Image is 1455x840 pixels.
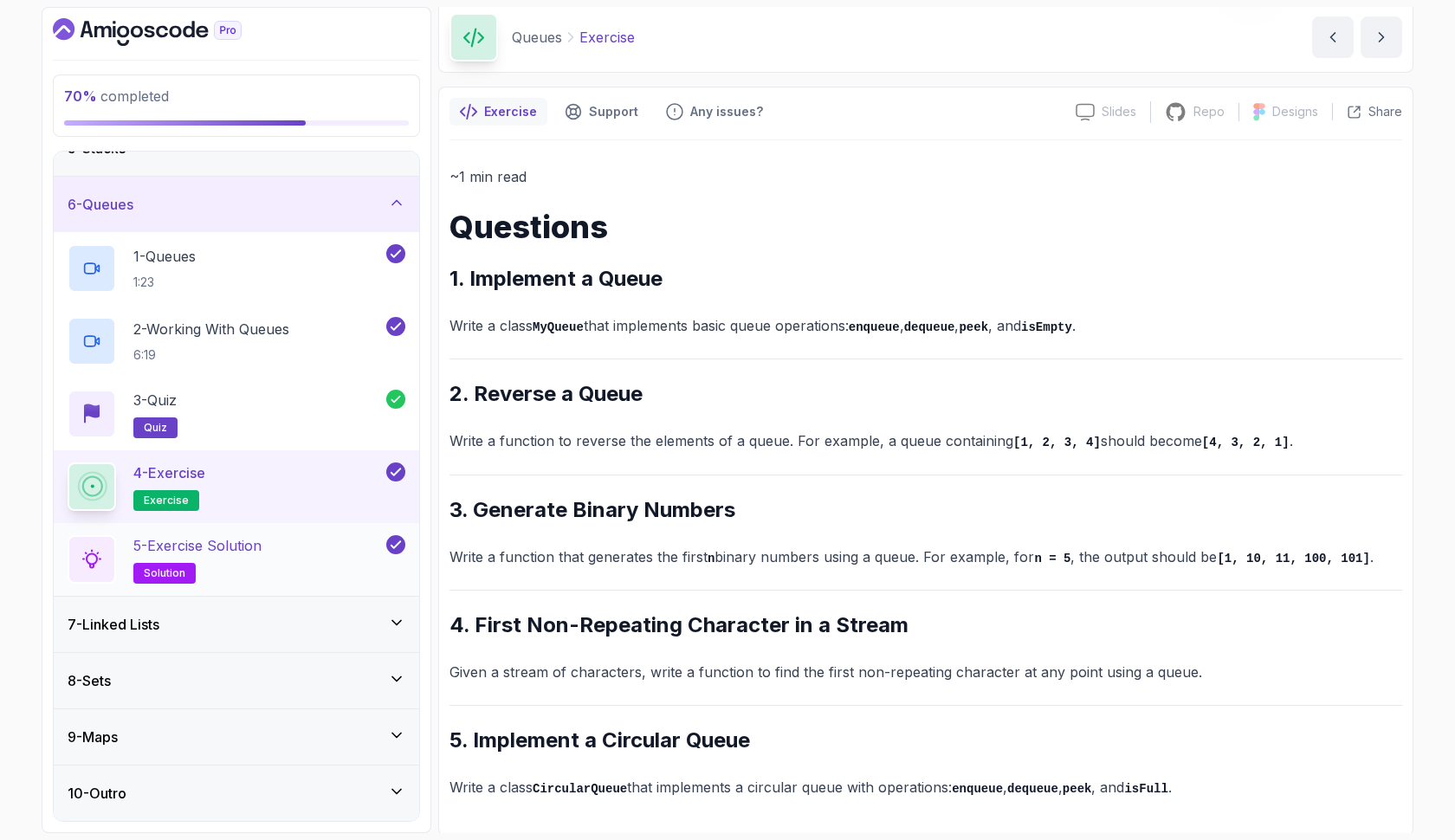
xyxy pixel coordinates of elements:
p: Repo [1193,103,1225,120]
code: [1, 2, 3, 4] [1013,436,1101,449]
p: Any issues? [690,103,763,120]
button: Share [1332,103,1402,120]
h3: 10 - Outro [68,783,126,804]
p: Exercise [579,27,635,48]
code: peek [959,320,988,334]
code: dequeue [904,320,955,334]
code: isFull [1124,782,1167,796]
code: [4, 3, 2, 1] [1202,436,1290,449]
p: Write a class that implements basic queue operations: , , , and . [449,313,1402,339]
span: quiz [144,421,167,435]
p: 1 - Queues [133,246,196,267]
code: enqueue [952,782,1003,796]
code: n = 5 [1034,552,1070,565]
p: 2 - Working With Queues [133,319,289,339]
button: 7-Linked Lists [54,597,419,652]
p: 3 - Quiz [133,390,177,410]
h2: 4. First Non-Repeating Character in a Stream [449,611,1402,639]
button: 8-Sets [54,653,419,708]
p: Designs [1272,103,1318,120]
p: Share [1368,103,1402,120]
p: ~1 min read [449,165,1402,189]
code: isEmpty [1021,320,1072,334]
h2: 5. Implement a Circular Queue [449,727,1402,754]
h1: Questions [449,210,1402,244]
code: [1, 10, 11, 100, 101] [1217,552,1369,565]
p: Write a function that generates the first binary numbers using a queue. For example, for , the ou... [449,545,1402,570]
button: 2-Working With Queues6:19 [68,317,405,365]
code: MyQueue [533,320,584,334]
p: Write a function to reverse the elements of a queue. For example, a queue containing should become . [449,429,1402,454]
button: 3-Quizquiz [68,390,405,438]
span: 70 % [64,87,97,105]
code: n [708,552,715,565]
code: peek [1063,782,1092,796]
p: 6:19 [133,346,289,364]
p: 4 - Exercise [133,462,205,483]
p: Write a class that implements a circular queue with operations: , , , and . [449,775,1402,800]
p: Given a stream of characters, write a function to find the first non-repeating character at any p... [449,660,1402,684]
h3: 6 - Queues [68,194,133,215]
span: completed [64,87,169,105]
code: dequeue [1007,782,1058,796]
h2: 3. Generate Binary Numbers [449,496,1402,524]
button: next content [1361,16,1402,58]
a: Dashboard [53,18,281,46]
h3: 8 - Sets [68,670,111,691]
code: CircularQueue [533,782,627,796]
h3: 9 - Maps [68,727,118,747]
button: 9-Maps [54,709,419,765]
p: Queues [512,27,562,48]
button: 1-Queues1:23 [68,244,405,293]
button: notes button [449,98,547,126]
button: previous content [1312,16,1354,58]
button: 10-Outro [54,766,419,821]
p: Exercise [484,103,537,120]
h3: 7 - Linked Lists [68,614,159,635]
p: 5 - Exercise Solution [133,535,262,556]
span: exercise [144,494,189,507]
p: Support [589,103,638,120]
button: 5-Exercise Solutionsolution [68,535,405,584]
button: 6-Queues [54,177,419,232]
button: 4-Exerciseexercise [68,462,405,511]
p: 1:23 [133,274,196,291]
code: enqueue [849,320,900,334]
button: Support button [554,98,649,126]
p: Slides [1102,103,1136,120]
h2: 2. Reverse a Queue [449,380,1402,408]
button: Feedback button [656,98,773,126]
h2: 1. Implement a Queue [449,265,1402,293]
span: solution [144,566,185,580]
